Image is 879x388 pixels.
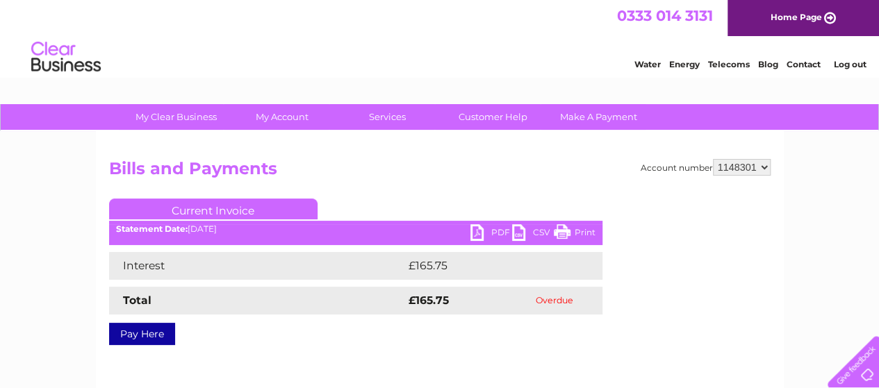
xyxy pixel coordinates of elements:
[116,223,188,234] b: Statement Date:
[109,323,175,345] a: Pay Here
[512,224,554,244] a: CSV
[123,294,151,307] strong: Total
[554,224,595,244] a: Print
[507,287,602,314] td: Overdue
[708,59,750,69] a: Telecoms
[119,104,233,130] a: My Clear Business
[31,36,101,78] img: logo.png
[109,252,405,280] td: Interest
[330,104,445,130] a: Services
[109,159,771,185] h2: Bills and Payments
[758,59,778,69] a: Blog
[634,59,661,69] a: Water
[405,252,577,280] td: £165.75
[436,104,550,130] a: Customer Help
[109,224,602,234] div: [DATE]
[617,7,713,24] a: 0333 014 3131
[541,104,656,130] a: Make A Payment
[409,294,449,307] strong: £165.75
[109,199,318,219] a: Current Invoice
[641,159,771,176] div: Account number
[669,59,700,69] a: Energy
[787,59,821,69] a: Contact
[224,104,339,130] a: My Account
[470,224,512,244] a: PDF
[833,59,866,69] a: Log out
[112,8,769,67] div: Clear Business is a trading name of Verastar Limited (registered in [GEOGRAPHIC_DATA] No. 3667643...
